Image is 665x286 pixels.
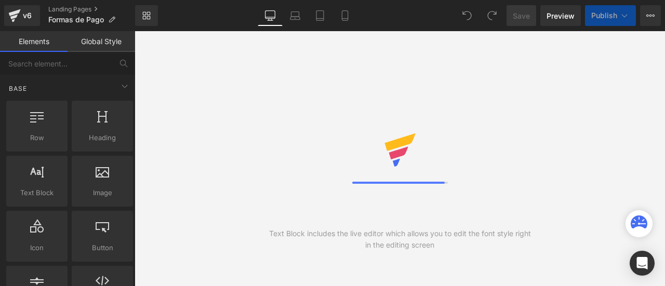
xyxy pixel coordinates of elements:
[48,16,104,24] span: Formas de Pago
[547,10,575,21] span: Preview
[48,5,135,13] a: Landing Pages
[9,132,64,143] span: Row
[4,5,40,26] a: v6
[9,187,64,198] span: Text Block
[585,5,636,26] button: Publish
[630,251,655,276] div: Open Intercom Messenger
[8,84,28,93] span: Base
[591,11,617,20] span: Publish
[75,132,130,143] span: Heading
[75,242,130,253] span: Button
[283,5,308,26] a: Laptop
[68,31,135,52] a: Global Style
[9,242,64,253] span: Icon
[75,187,130,198] span: Image
[640,5,661,26] button: More
[308,5,332,26] a: Tablet
[267,228,533,251] div: Text Block includes the live editor which allows you to edit the font style right in the editing ...
[21,9,34,22] div: v6
[457,5,477,26] button: Undo
[482,5,502,26] button: Redo
[540,5,581,26] a: Preview
[135,5,158,26] a: New Library
[332,5,357,26] a: Mobile
[513,10,530,21] span: Save
[258,5,283,26] a: Desktop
